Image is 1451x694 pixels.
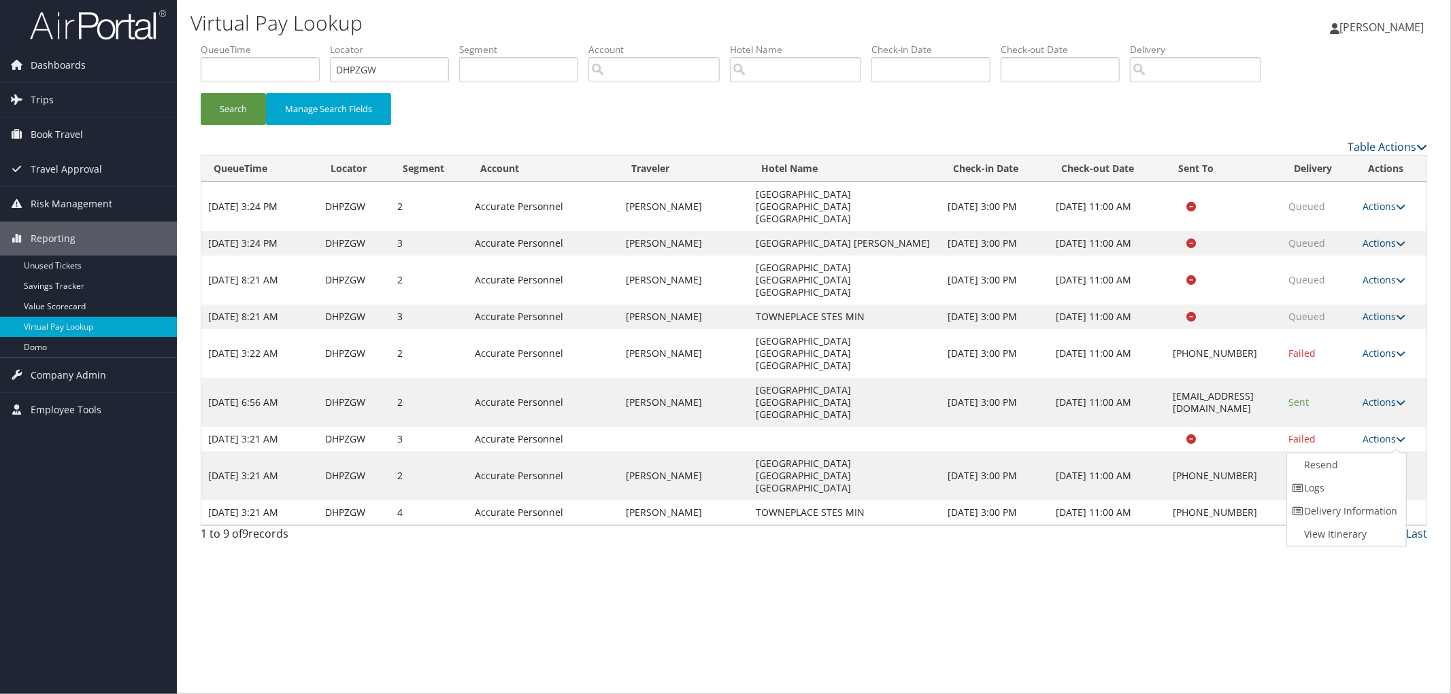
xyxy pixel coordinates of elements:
[319,427,390,451] td: DHPZGW
[749,500,941,525] td: TOWNEPLACE STES MIN
[1288,432,1316,445] span: Failed
[1050,156,1166,182] th: Check-out Date: activate to sort column ascending
[1288,273,1325,286] span: Queued
[1363,432,1405,445] a: Actions
[468,256,619,305] td: Accurate Personnel
[31,393,101,427] span: Employee Tools
[941,305,1050,329] td: [DATE] 3:00 PM
[941,329,1050,378] td: [DATE] 3:00 PM
[749,378,941,427] td: [GEOGRAPHIC_DATA] [GEOGRAPHIC_DATA] [GEOGRAPHIC_DATA]
[390,305,469,329] td: 3
[201,329,319,378] td: [DATE] 3:22 AM
[941,256,1050,305] td: [DATE] 3:00 PM
[1363,200,1405,213] a: Actions
[1166,329,1282,378] td: [PHONE_NUMBER]
[390,427,469,451] td: 3
[1287,476,1403,500] a: Logs
[201,93,266,125] button: Search
[330,43,459,56] label: Locator
[588,43,730,56] label: Account
[1050,182,1166,231] td: [DATE] 11:00 AM
[941,451,1050,500] td: [DATE] 3:00 PM
[619,156,748,182] th: Traveler: activate to sort column ascending
[201,427,319,451] td: [DATE] 3:21 AM
[1166,156,1282,182] th: Sent To: activate to sort column ascending
[31,358,106,392] span: Company Admin
[242,526,248,541] span: 9
[30,9,166,41] img: airportal-logo.png
[201,256,319,305] td: [DATE] 8:21 AM
[201,231,319,256] td: [DATE] 3:24 PM
[619,182,748,231] td: [PERSON_NAME]
[319,156,390,182] th: Locator: activate to sort column ascending
[201,182,319,231] td: [DATE] 3:24 PM
[1130,43,1271,56] label: Delivery
[1339,20,1424,35] span: [PERSON_NAME]
[468,378,619,427] td: Accurate Personnel
[941,500,1050,525] td: [DATE] 3:00 PM
[1363,396,1405,409] a: Actions
[1288,396,1309,409] span: Sent
[201,156,319,182] th: QueueTime: activate to sort column ascending
[31,222,76,256] span: Reporting
[31,118,83,152] span: Book Travel
[749,451,941,500] td: [GEOGRAPHIC_DATA] [GEOGRAPHIC_DATA] [GEOGRAPHIC_DATA]
[1001,43,1130,56] label: Check-out Date
[1166,500,1282,525] td: [PHONE_NUMBER]
[1282,156,1356,182] th: Delivery: activate to sort column ascending
[749,256,941,305] td: [GEOGRAPHIC_DATA] [GEOGRAPHIC_DATA] [GEOGRAPHIC_DATA]
[319,378,390,427] td: DHPZGW
[31,187,112,221] span: Risk Management
[319,329,390,378] td: DHPZGW
[390,329,469,378] td: 2
[390,156,469,182] th: Segment: activate to sort column ascending
[468,329,619,378] td: Accurate Personnel
[390,500,469,525] td: 4
[468,182,619,231] td: Accurate Personnel
[749,329,941,378] td: [GEOGRAPHIC_DATA] [GEOGRAPHIC_DATA] [GEOGRAPHIC_DATA]
[1363,347,1405,360] a: Actions
[266,93,391,125] button: Manage Search Fields
[1348,139,1427,154] a: Table Actions
[319,451,390,500] td: DHPZGW
[1406,526,1427,541] a: Last
[1166,378,1282,427] td: [EMAIL_ADDRESS][DOMAIN_NAME]
[619,305,748,329] td: [PERSON_NAME]
[941,231,1050,256] td: [DATE] 3:00 PM
[1050,305,1166,329] td: [DATE] 11:00 AM
[1050,451,1166,500] td: [DATE] 11:00 AM
[941,182,1050,231] td: [DATE] 3:00 PM
[319,256,390,305] td: DHPZGW
[1363,273,1405,286] a: Actions
[1363,237,1405,249] a: Actions
[201,305,319,329] td: [DATE] 8:21 AM
[1050,256,1166,305] td: [DATE] 11:00 AM
[319,182,390,231] td: DHPZGW
[1287,500,1403,523] a: Delivery Information
[468,427,619,451] td: Accurate Personnel
[619,329,748,378] td: [PERSON_NAME]
[1288,347,1316,360] span: Failed
[1288,310,1325,323] span: Queued
[31,83,54,117] span: Trips
[319,231,390,256] td: DHPZGW
[1330,7,1437,48] a: [PERSON_NAME]
[1288,237,1325,249] span: Queued
[619,231,748,256] td: [PERSON_NAME]
[390,182,469,231] td: 2
[390,451,469,500] td: 2
[459,43,588,56] label: Segment
[619,256,748,305] td: [PERSON_NAME]
[390,378,469,427] td: 2
[871,43,1001,56] label: Check-in Date
[619,378,748,427] td: [PERSON_NAME]
[1050,329,1166,378] td: [DATE] 11:00 AM
[619,451,748,500] td: [PERSON_NAME]
[190,9,1022,37] h1: Virtual Pay Lookup
[749,305,941,329] td: TOWNEPLACE STES MIN
[1050,378,1166,427] td: [DATE] 11:00 AM
[468,500,619,525] td: Accurate Personnel
[468,156,619,182] th: Account: activate to sort column ascending
[319,500,390,525] td: DHPZGW
[1050,500,1166,525] td: [DATE] 11:00 AM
